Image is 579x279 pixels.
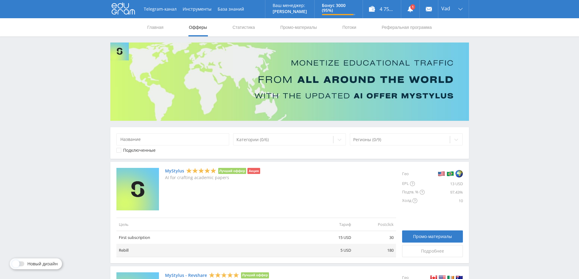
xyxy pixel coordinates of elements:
[441,6,450,11] span: Vad
[218,168,246,174] li: Лучший оффер
[110,43,469,121] img: Banner
[123,148,156,153] div: Подключенные
[425,179,463,188] div: 13 USD
[353,244,396,257] td: 180
[402,196,425,205] div: Холд
[421,249,444,253] span: Подробнее
[232,18,256,36] a: Статистика
[273,9,307,14] p: [PERSON_NAME]
[402,168,425,179] div: Гео
[280,18,317,36] a: Промо-материалы
[165,175,260,180] p: AI for crafting academic papers
[353,231,396,244] td: 30
[402,245,463,257] a: Подробнее
[402,188,425,196] div: Подтв. %
[311,231,353,244] td: 15 USD
[147,18,164,36] a: Главная
[247,168,260,174] li: Акция
[209,272,239,278] div: 5 Stars
[381,18,433,36] a: Реферальная программа
[311,218,353,231] td: Тариф
[116,133,229,145] input: Название
[116,231,311,244] td: First subscription
[425,196,463,205] div: 10
[413,234,452,239] span: Промо-материалы
[273,3,307,8] p: Ваш менеджер:
[116,244,311,257] td: Rebill
[402,230,463,243] a: Промо-материалы
[186,168,216,174] div: 5 Stars
[116,218,311,231] td: Цель
[165,168,184,173] a: MyStylus
[402,179,425,188] div: EPL
[322,3,355,13] p: Бонус 3000 (95%)
[342,18,357,36] a: Потоки
[241,272,269,278] li: Лучший оффер
[311,244,353,257] td: 5 USD
[27,261,58,266] span: Новый дизайн
[353,218,396,231] td: Postclick
[116,168,159,210] img: MyStylus
[188,18,208,36] a: Офферы
[425,188,463,196] div: 97.43%
[165,273,207,278] a: MyStylus - Revshare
